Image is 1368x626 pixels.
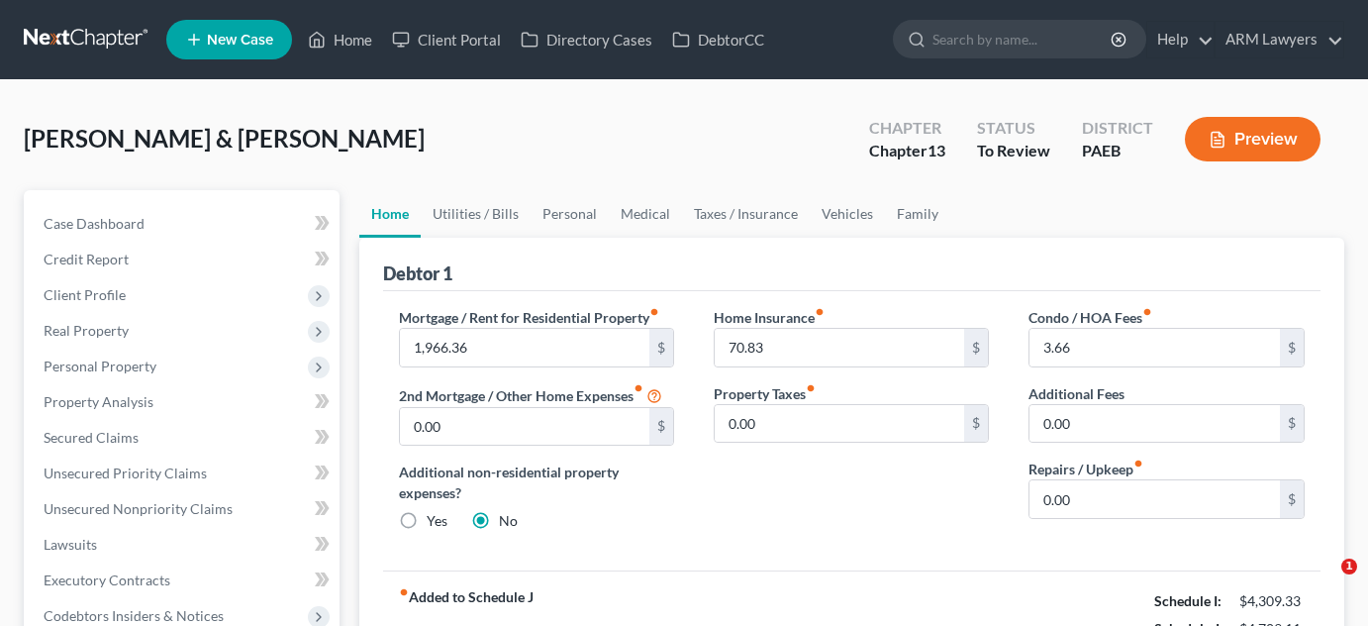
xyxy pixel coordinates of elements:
div: Chapter [869,140,945,162]
a: Case Dashboard [28,206,340,242]
input: Search by name... [932,21,1114,57]
div: PAEB [1082,140,1153,162]
strong: Schedule I: [1154,592,1221,609]
span: Unsecured Nonpriority Claims [44,500,233,517]
span: Client Profile [44,286,126,303]
span: Executory Contracts [44,572,170,588]
input: -- [1029,480,1280,518]
span: 13 [928,141,945,159]
input: -- [1029,405,1280,443]
div: Chapter [869,117,945,140]
span: Personal Property [44,358,156,374]
div: $ [964,405,988,443]
label: Condo / HOA Fees [1028,307,1152,328]
a: DebtorCC [662,22,774,57]
a: ARM Lawyers [1216,22,1343,57]
span: 1 [1341,559,1357,574]
div: Status [977,117,1050,140]
a: Directory Cases [511,22,662,57]
span: Credit Report [44,251,129,267]
span: Lawsuits [44,536,97,553]
label: No [499,511,518,531]
a: Client Portal [382,22,511,57]
a: Taxes / Insurance [682,190,810,238]
div: $ [1280,480,1304,518]
a: Unsecured Nonpriority Claims [28,491,340,527]
i: fiber_manual_record [649,307,659,317]
input: -- [400,329,650,366]
label: Additional Fees [1028,383,1124,404]
i: fiber_manual_record [806,383,816,393]
a: Vehicles [810,190,885,238]
div: $ [649,408,673,446]
span: Codebtors Insiders & Notices [44,607,224,624]
a: Executory Contracts [28,563,340,598]
i: fiber_manual_record [634,383,643,393]
input: -- [400,408,650,446]
a: Medical [609,190,682,238]
a: Credit Report [28,242,340,277]
a: Lawsuits [28,527,340,563]
input: -- [1029,329,1280,366]
span: Property Analysis [44,393,153,410]
a: Secured Claims [28,420,340,456]
a: Family [885,190,950,238]
label: Home Insurance [714,307,825,328]
div: $ [964,329,988,366]
label: Yes [427,511,447,531]
a: Home [298,22,382,57]
div: $4,309.33 [1239,591,1305,611]
label: Mortgage / Rent for Residential Property [399,307,659,328]
span: New Case [207,33,273,48]
div: $ [1280,405,1304,443]
button: Preview [1185,117,1320,161]
input: -- [715,329,965,366]
a: Personal [531,190,609,238]
a: Property Analysis [28,384,340,420]
i: fiber_manual_record [815,307,825,317]
a: Help [1147,22,1214,57]
span: Secured Claims [44,429,139,446]
label: 2nd Mortgage / Other Home Expenses [399,383,662,407]
i: fiber_manual_record [1133,459,1143,469]
span: Unsecured Priority Claims [44,465,207,481]
div: Debtor 1 [383,261,452,285]
iframe: Intercom live chat [1301,559,1348,606]
a: Utilities / Bills [421,190,531,238]
div: $ [1280,329,1304,366]
a: Home [359,190,421,238]
span: Real Property [44,322,129,339]
i: fiber_manual_record [1142,307,1152,317]
div: To Review [977,140,1050,162]
a: Unsecured Priority Claims [28,456,340,491]
input: -- [715,405,965,443]
span: [PERSON_NAME] & [PERSON_NAME] [24,124,425,153]
div: $ [649,329,673,366]
span: Case Dashboard [44,215,145,232]
div: District [1082,117,1153,140]
i: fiber_manual_record [399,587,409,597]
label: Additional non-residential property expenses? [399,462,674,503]
label: Property Taxes [714,383,816,404]
label: Repairs / Upkeep [1028,459,1143,479]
